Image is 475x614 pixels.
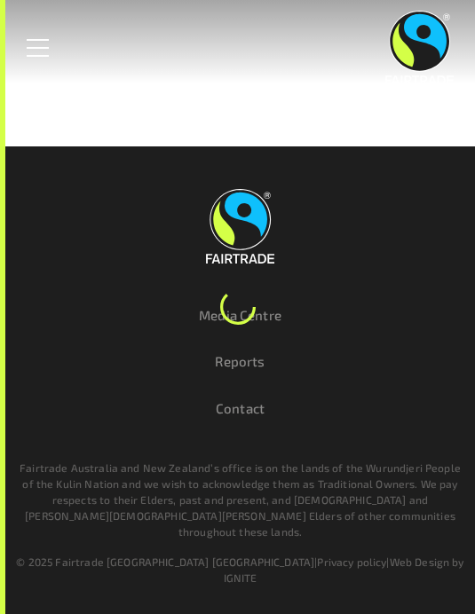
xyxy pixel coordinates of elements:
img: Fairtrade Australia New Zealand logo [385,11,454,85]
a: Toggle Menu [16,26,60,70]
a: Reports [215,353,265,369]
a: Contact [216,400,265,416]
img: Fairtrade Australia New Zealand logo [206,189,274,264]
p: Fairtrade Australia and New Zealand’s office is on the lands of the Wurundjeri People of the Kuli... [16,460,464,539]
div: | | [16,554,464,586]
a: Web Design by IGNITE [224,555,464,584]
span: © 2025 Fairtrade [GEOGRAPHIC_DATA] [GEOGRAPHIC_DATA] [16,555,314,568]
a: Privacy policy [317,555,386,568]
a: Media Centre [199,307,281,323]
